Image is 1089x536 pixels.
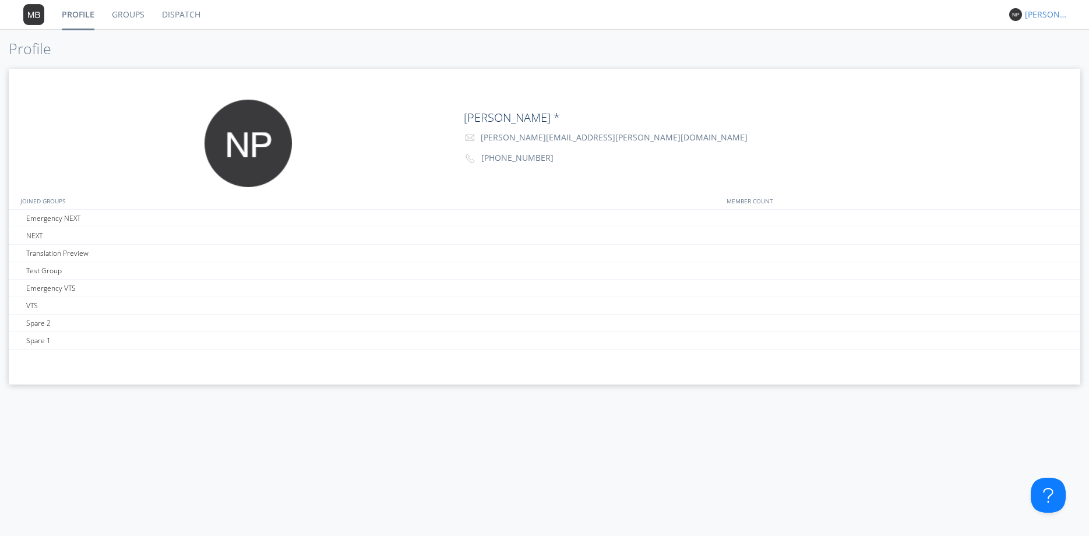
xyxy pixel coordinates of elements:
div: [PERSON_NAME] * [1025,9,1069,20]
img: 373638.png [1009,8,1022,21]
div: JOINED GROUPS [17,192,366,209]
h2: [PERSON_NAME] * [464,111,982,124]
img: envelope-outline.svg [466,135,474,141]
div: Spare 1 [23,332,374,349]
div: Test Group [23,262,374,279]
img: 373638.png [23,4,44,25]
span: [PHONE_NUMBER] [481,152,554,163]
div: Translation Preview [23,245,374,262]
div: Emergency NEXT [23,210,374,227]
img: phone-outline.svg [466,154,475,163]
h1: Profile [9,41,1080,57]
iframe: Toggle Customer Support [1031,478,1066,513]
img: 373638.png [205,100,292,187]
div: Spare 2 [23,315,374,332]
div: VTS [23,297,374,314]
div: NEXT [23,227,374,244]
span: [PERSON_NAME][EMAIL_ADDRESS][PERSON_NAME][DOMAIN_NAME] [481,132,748,143]
div: Emergency VTS [23,280,374,297]
div: MEMBER COUNT [724,192,1080,209]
